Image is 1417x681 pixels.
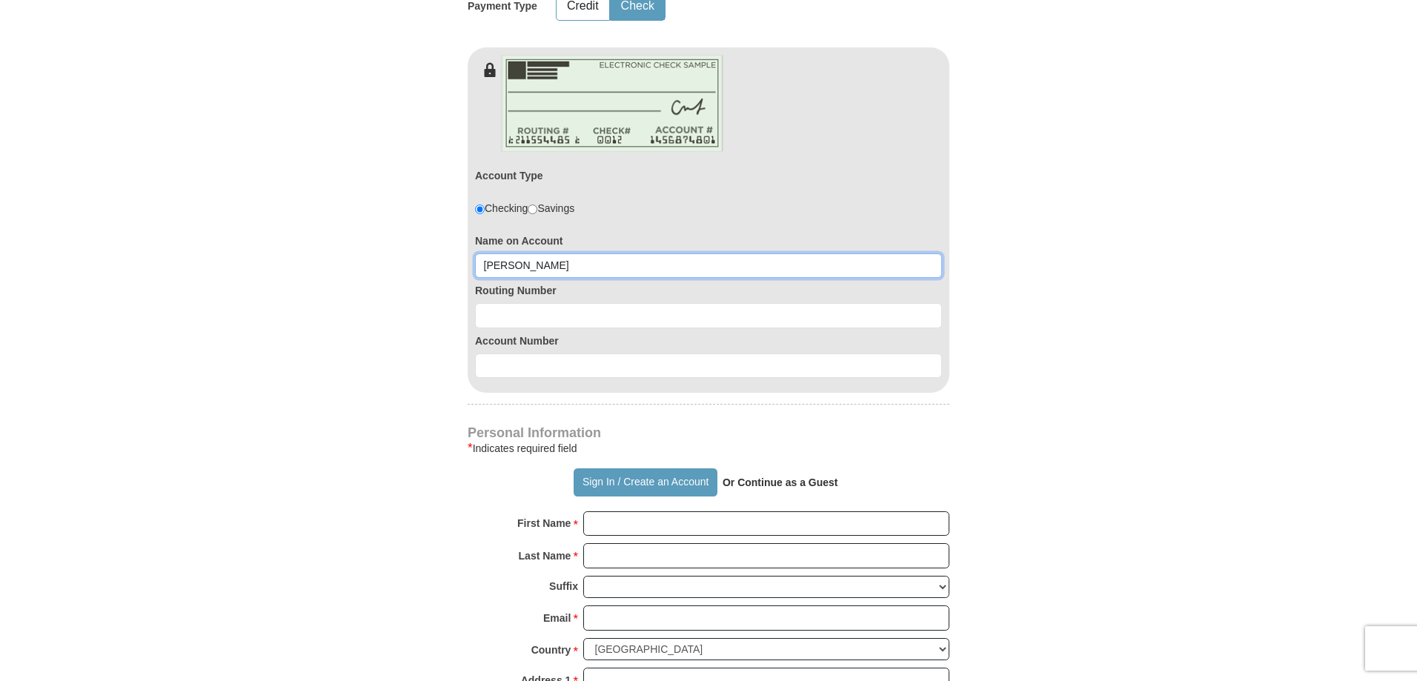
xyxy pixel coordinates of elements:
[475,168,543,183] label: Account Type
[574,468,717,496] button: Sign In / Create an Account
[517,513,571,534] strong: First Name
[723,476,838,488] strong: Or Continue as a Guest
[531,640,571,660] strong: Country
[468,427,949,439] h4: Personal Information
[475,233,942,248] label: Name on Account
[543,608,571,628] strong: Email
[475,333,942,348] label: Account Number
[475,201,574,216] div: Checking Savings
[475,283,942,298] label: Routing Number
[468,439,949,457] div: Indicates required field
[519,545,571,566] strong: Last Name
[549,576,578,597] strong: Suffix
[501,55,723,152] img: check-en.png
